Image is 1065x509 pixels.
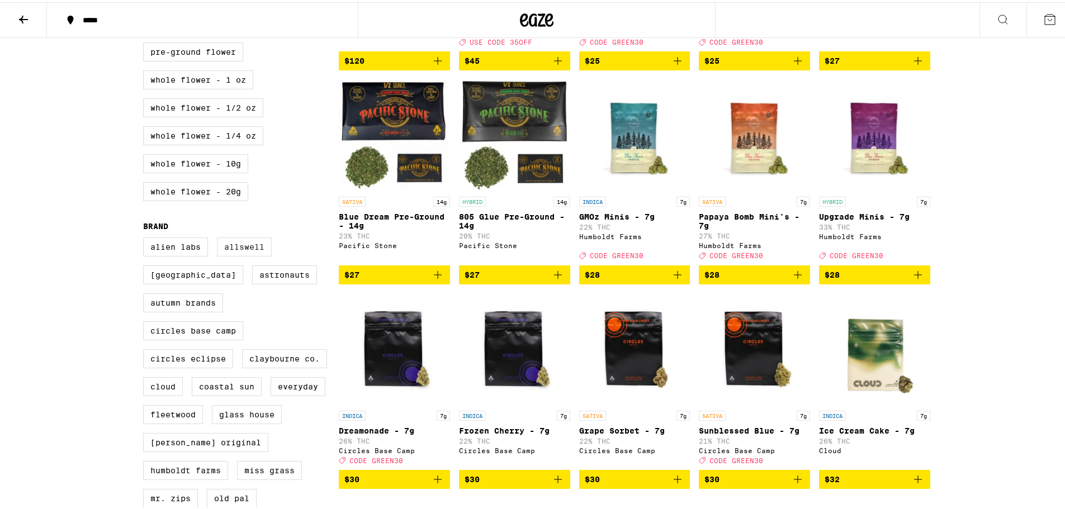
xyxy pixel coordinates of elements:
[676,194,690,204] p: 7g
[339,263,450,282] button: Add to bag
[709,36,763,44] span: CODE GREEN30
[699,49,810,68] button: Add to bag
[459,240,570,247] div: Pacific Stone
[579,221,690,229] p: 22% THC
[470,36,532,44] span: USE CODE 35OFF
[212,403,282,422] label: Glass House
[797,194,810,204] p: 7g
[433,194,450,204] p: 14g
[459,194,486,204] p: HYBRID
[143,403,203,422] label: Fleetwood
[704,268,720,277] span: $28
[819,468,930,487] button: Add to bag
[339,291,450,468] a: Open page for Dreamonade - 7g from Circles Base Camp
[704,473,720,482] span: $30
[704,54,720,63] span: $25
[143,235,208,254] label: Alien Labs
[143,291,223,310] label: Autumn Brands
[579,435,690,443] p: 22% THC
[465,473,480,482] span: $30
[339,468,450,487] button: Add to bag
[825,54,840,63] span: $27
[143,347,233,366] label: Circles Eclipse
[143,96,263,115] label: Whole Flower - 1/2 oz
[579,77,690,263] a: Open page for GMOz Minis - 7g from Humboldt Farms
[339,230,450,237] p: 23% THC
[699,408,726,418] p: SATIVA
[339,435,450,443] p: 26% THC
[344,473,359,482] span: $30
[797,408,810,418] p: 7g
[459,291,570,468] a: Open page for Frozen Cherry - 7g from Circles Base Camp
[579,408,606,418] p: SATIVA
[339,240,450,247] div: Pacific Stone
[143,487,198,506] label: Mr. Zips
[459,263,570,282] button: Add to bag
[143,124,263,143] label: Whole Flower - 1/4 oz
[825,268,840,277] span: $28
[819,291,930,403] img: Cloud - Ice Cream Cake - 7g
[339,424,450,433] p: Dreamonade - 7g
[344,268,359,277] span: $27
[699,230,810,237] p: 27% THC
[579,468,690,487] button: Add to bag
[339,445,450,452] div: Circles Base Camp
[143,431,268,450] label: [PERSON_NAME] Original
[709,250,763,258] span: CODE GREEN30
[590,36,643,44] span: CODE GREEN30
[459,77,570,189] img: Pacific Stone - 805 Glue Pre-Ground - 14g
[339,210,450,228] p: Blue Dream Pre-Ground - 14g
[557,408,570,418] p: 7g
[344,54,365,63] span: $120
[819,263,930,282] button: Add to bag
[459,445,570,452] div: Circles Base Camp
[699,291,810,403] img: Circles Base Camp - Sunblessed Blue - 7g
[459,424,570,433] p: Frozen Cherry - 7g
[709,455,763,462] span: CODE GREEN30
[339,291,450,403] img: Circles Base Camp - Dreamonade - 7g
[339,194,366,204] p: SATIVA
[819,194,846,204] p: HYBRID
[437,408,450,418] p: 7g
[339,77,450,263] a: Open page for Blue Dream Pre-Ground - 14g from Pacific Stone
[819,291,930,468] a: Open page for Ice Cream Cake - 7g from Cloud
[699,240,810,247] div: Humboldt Farms
[819,210,930,219] p: Upgrade Minis - 7g
[585,268,600,277] span: $28
[819,435,930,443] p: 26% THC
[819,231,930,238] div: Humboldt Farms
[459,408,486,418] p: INDICA
[459,230,570,237] p: 20% THC
[825,473,840,482] span: $32
[579,231,690,238] div: Humboldt Farms
[579,291,690,403] img: Circles Base Camp - Grape Sorbet - 7g
[579,77,690,189] img: Humboldt Farms - GMOz Minis - 7g
[819,408,846,418] p: INDICA
[699,263,810,282] button: Add to bag
[917,408,930,418] p: 7g
[699,77,810,189] img: Humboldt Farms - Papaya Bomb Mini's - 7g
[579,49,690,68] button: Add to bag
[699,468,810,487] button: Add to bag
[459,291,570,403] img: Circles Base Camp - Frozen Cherry - 7g
[676,408,690,418] p: 7g
[143,220,168,229] legend: Brand
[465,54,480,63] span: $45
[699,424,810,433] p: Sunblessed Blue - 7g
[143,459,228,478] label: Humboldt Farms
[579,424,690,433] p: Grape Sorbet - 7g
[242,347,327,366] label: Claybourne Co.
[459,468,570,487] button: Add to bag
[339,408,366,418] p: INDICA
[192,375,262,394] label: Coastal Sun
[143,319,243,338] label: Circles Base Camp
[585,54,600,63] span: $25
[819,49,930,68] button: Add to bag
[590,250,643,258] span: CODE GREEN30
[585,473,600,482] span: $30
[143,68,253,87] label: Whole Flower - 1 oz
[459,49,570,68] button: Add to bag
[217,235,272,254] label: Allswell
[579,263,690,282] button: Add to bag
[349,455,403,462] span: CODE GREEN30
